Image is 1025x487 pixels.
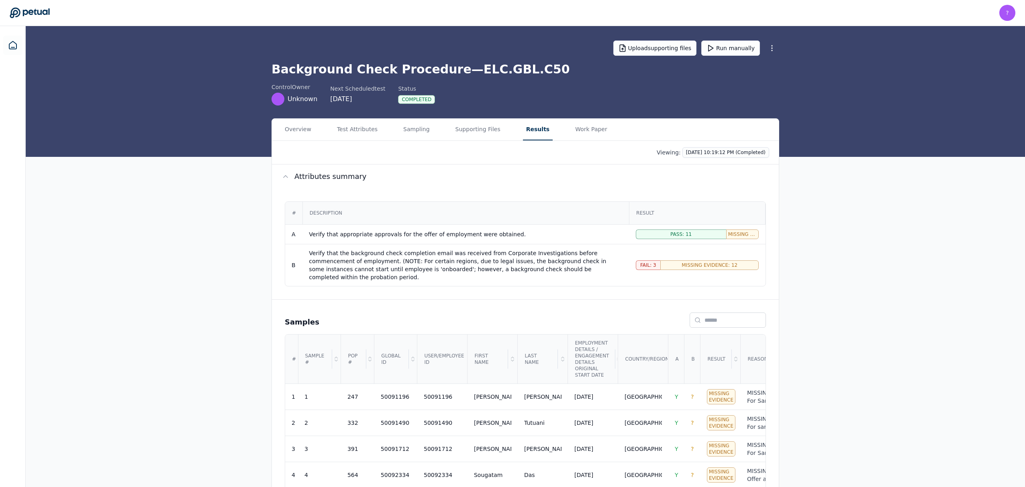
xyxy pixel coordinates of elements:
[669,335,685,383] div: A
[304,419,308,427] div: 2
[747,467,811,483] div: MISSING EVIDENCE - Offer approval for [PERSON_NAME] (Sample #4, [GEOGRAPHIC_DATA]; req #2024-5551...
[468,335,508,383] div: First Name
[691,446,694,452] span: ?
[707,415,735,430] div: Missing Evidence
[707,441,735,457] div: Missing Evidence
[299,335,333,383] div: Sample #
[398,95,435,104] div: Completed
[474,393,511,401] div: [PERSON_NAME]
[747,415,811,431] div: MISSING EVIDENCE - For sample 2 ([PERSON_NAME], Global ID 50091490, [GEOGRAPHIC_DATA], start date...
[424,393,452,401] div: 50091196
[452,119,504,140] button: Supporting Files
[474,471,503,479] div: Sougatam
[347,445,358,453] div: 391
[625,445,662,453] div: [GEOGRAPHIC_DATA]
[728,231,757,237] span: Missing Evidence: 4
[707,467,735,483] div: Missing Evidence
[741,335,816,383] div: Reason
[304,471,308,479] div: 4
[474,445,511,453] div: [PERSON_NAME]
[334,119,381,140] button: Test Attributes
[272,164,779,189] button: Attributes summary
[675,394,678,400] span: Y
[375,335,409,383] div: Global Id
[309,249,623,281] div: Verify that the background check completion email was received from Corporate Investigations befo...
[347,393,358,401] div: 247
[304,393,308,401] div: 1
[285,244,302,286] td: B
[381,419,409,427] div: 50091490
[330,85,385,93] div: Next Scheduled test
[285,410,298,436] td: 2
[424,471,452,479] div: 50092334
[682,262,737,268] span: Missing Evidence: 12
[747,389,811,405] div: MISSING EVIDENCE - For Sample #1 ([PERSON_NAME], Candidate ID 1054466, [GEOGRAPHIC_DATA], start d...
[640,262,656,268] span: Fail: 3
[691,394,694,400] span: ?
[304,445,308,453] div: 3
[294,171,367,182] span: Attributes summary
[707,389,735,404] div: Missing Evidence
[288,94,317,104] span: Unknown
[303,202,629,224] div: Description
[574,393,593,401] div: [DATE]
[568,335,615,383] div: Employment Details / Engagement Details Original Start Date
[285,384,298,410] td: 1
[574,445,593,453] div: [DATE]
[524,471,535,479] div: Das
[625,393,662,401] div: [GEOGRAPHIC_DATA]
[523,119,553,140] button: Results
[747,441,811,457] div: MISSING EVIDENCE - For Sample #3 ([PERSON_NAME], [GEOGRAPHIC_DATA], start date [DATE]), Attribute...
[574,419,593,427] div: [DATE]
[574,471,593,479] div: [DATE]
[400,119,433,140] button: Sampling
[3,36,22,55] a: Dashboard
[524,445,562,453] div: [PERSON_NAME]
[381,445,409,453] div: 50091712
[381,393,409,401] div: 50091196
[572,119,611,140] button: Work Paper
[286,335,302,383] div: #
[381,471,409,479] div: 50092334
[657,148,681,156] p: Viewing:
[524,393,562,401] div: [PERSON_NAME]
[675,420,678,426] span: Y
[685,335,701,383] div: B
[347,419,358,427] div: 332
[691,420,694,426] span: ?
[625,419,662,427] div: [GEOGRAPHIC_DATA]
[670,231,692,237] span: Pass: 11
[682,147,769,158] button: [DATE] 10:19:12 PM (Completed)
[398,85,435,93] div: Status
[424,445,452,453] div: 50091712
[272,83,317,91] div: control Owner
[630,202,765,224] div: Result
[285,436,298,462] td: 3
[518,335,558,383] div: Last Name
[619,335,675,383] div: Country/Region
[691,472,694,478] span: ?
[613,41,697,56] button: Uploadsupporting files
[285,317,319,328] h2: Samples
[474,419,511,427] div: [PERSON_NAME]
[424,419,452,427] div: 50091490
[341,335,366,383] div: Pop #
[675,472,678,478] span: Y
[701,335,732,383] div: Result
[330,94,385,104] div: [DATE]
[675,446,678,452] span: Y
[418,335,470,383] div: User/Employee ID
[309,230,623,238] div: Verify that appropriate approvals for the offer of employment were obtained.
[10,7,50,18] a: Go to Dashboard
[701,41,760,56] button: Run manually
[347,471,358,479] div: 564
[272,62,779,77] h1: Background Check Procedure — ELC.GBL.C50
[286,202,302,224] div: #
[524,419,545,427] div: Tutuani
[282,119,314,140] button: Overview
[1006,9,1009,17] span: ?
[765,41,779,55] button: More Options
[285,224,302,244] td: A
[625,471,662,479] div: [GEOGRAPHIC_DATA]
